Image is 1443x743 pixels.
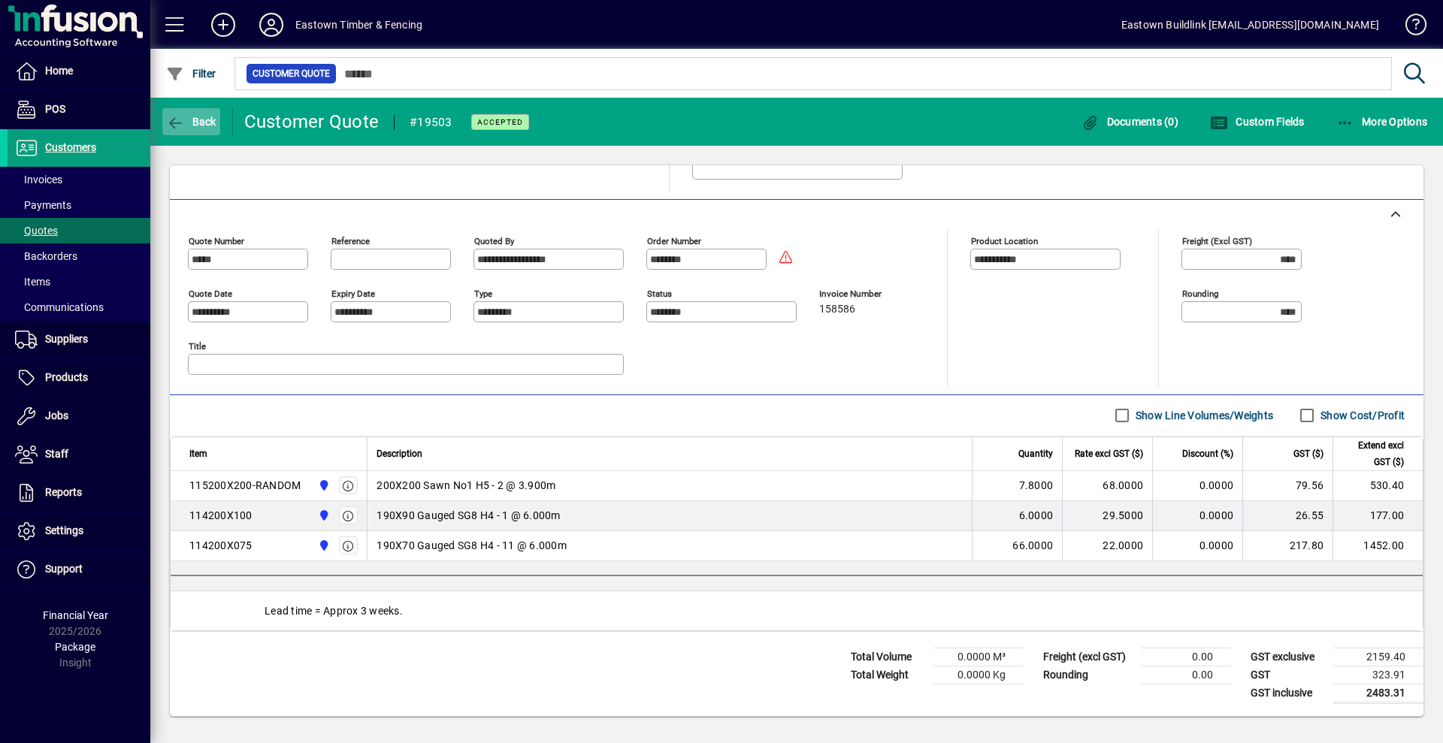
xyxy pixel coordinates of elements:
span: 6.0000 [1019,508,1054,523]
span: Discount (%) [1182,445,1233,462]
span: Home [45,65,73,77]
a: Jobs [8,397,150,435]
button: Filter [162,60,220,87]
td: 2483.31 [1333,684,1423,702]
td: 0.0000 [1152,531,1242,561]
mat-label: Rounding [1182,288,1218,298]
span: Holyoake St [314,477,331,494]
button: Custom Fields [1206,108,1308,135]
a: Reports [8,474,150,512]
mat-label: Quoted by [474,235,514,246]
span: Description [377,445,422,462]
td: 217.80 [1242,531,1333,561]
a: Staff [8,436,150,473]
span: Payments [15,199,71,211]
a: Communications [8,294,150,320]
td: 0.00 [1141,648,1231,666]
span: Financial Year [43,609,108,621]
a: Products [8,359,150,397]
label: Show Line Volumes/Weights [1133,408,1273,423]
span: Jobs [45,409,68,421]
div: 115200X200-RANDOM [189,478,301,493]
span: Back [166,116,216,128]
mat-label: Product location [971,235,1038,246]
td: 0.0000 [1152,501,1242,531]
button: Profile [247,11,295,38]
td: 0.0000 [1152,471,1242,501]
span: Invoices [15,174,62,186]
div: 29.5000 [1072,508,1143,523]
span: Custom Fields [1210,116,1305,128]
div: Lead time = Approx 3 weeks. [171,591,1423,630]
app-page-header-button: Back [150,108,233,135]
td: 0.0000 M³ [933,648,1024,666]
mat-label: Expiry date [331,288,375,298]
div: #19503 [410,110,452,134]
a: Backorders [8,243,150,269]
a: Payments [8,192,150,218]
span: Items [15,276,50,288]
a: Home [8,53,150,90]
td: 2159.40 [1333,648,1423,666]
span: Suppliers [45,333,88,345]
td: 79.56 [1242,471,1333,501]
div: 22.0000 [1072,538,1143,553]
div: Eastown Timber & Fencing [295,13,422,37]
label: Show Cost/Profit [1317,408,1405,423]
span: Filter [166,68,216,80]
span: Communications [15,301,104,313]
mat-label: Freight (excl GST) [1182,235,1252,246]
span: POS [45,103,65,115]
button: Back [162,108,220,135]
span: Reports [45,486,82,498]
td: 1452.00 [1333,531,1423,561]
div: 68.0000 [1072,478,1143,493]
mat-label: Reference [331,235,370,246]
mat-label: Quote date [189,288,232,298]
span: Documents (0) [1081,116,1178,128]
button: Add [199,11,247,38]
div: 114200X100 [189,508,253,523]
span: 158586 [819,304,855,316]
button: Documents (0) [1077,108,1182,135]
div: 114200X075 [189,538,253,553]
a: Invoices [8,167,150,192]
span: ACCEPTED [477,117,523,127]
td: 0.0000 Kg [933,666,1024,684]
td: 0.00 [1141,666,1231,684]
td: 323.91 [1333,666,1423,684]
div: Customer Quote [244,110,380,134]
mat-label: Quote number [189,235,244,246]
button: More Options [1333,108,1432,135]
span: 190X70 Gauged SG8 H4 - 11 @ 6.000m [377,538,567,553]
span: Extend excl GST ($) [1342,437,1404,470]
span: 190X90 Gauged SG8 H4 - 1 @ 6.000m [377,508,560,523]
div: Eastown Buildlink [EMAIL_ADDRESS][DOMAIN_NAME] [1121,13,1379,37]
td: GST [1243,666,1333,684]
span: Products [45,371,88,383]
mat-label: Status [647,288,672,298]
td: 177.00 [1333,501,1423,531]
td: Freight (excl GST) [1036,648,1141,666]
td: GST exclusive [1243,648,1333,666]
span: Quotes [15,225,58,237]
span: Holyoake St [314,507,331,524]
span: Rate excl GST ($) [1075,445,1143,462]
span: Support [45,563,83,575]
td: Rounding [1036,666,1141,684]
a: POS [8,91,150,128]
td: GST inclusive [1243,684,1333,702]
span: 66.0000 [1012,538,1053,553]
td: 26.55 [1242,501,1333,531]
a: Suppliers [8,321,150,358]
mat-label: Type [474,288,492,298]
a: Items [8,269,150,294]
a: Knowledge Base [1394,3,1424,52]
td: 530.40 [1333,471,1423,501]
a: Quotes [8,218,150,243]
span: 7.8000 [1019,478,1054,493]
span: More Options [1336,116,1428,128]
span: Backorders [15,250,77,262]
mat-label: Title [189,340,206,351]
span: Invoice number [819,289,909,299]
